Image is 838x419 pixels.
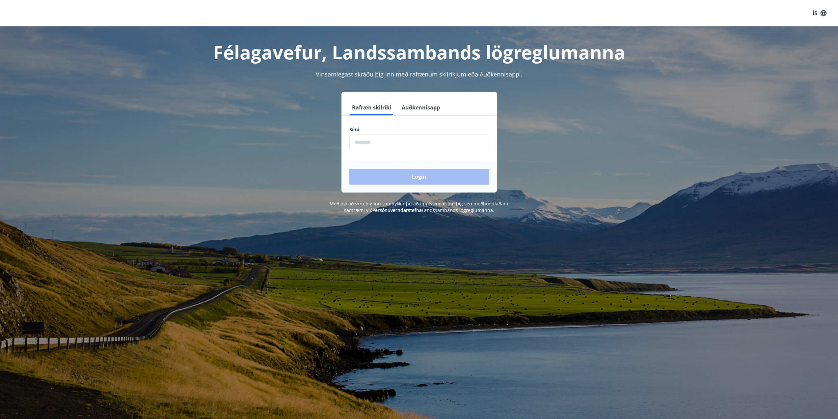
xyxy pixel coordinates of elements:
h1: Félagavefur, Landssambands lögreglumanna [190,40,648,65]
span: Vinsamlegast skráðu þig inn með rafrænum skilríkjum eða Auðkennisappi. [316,70,523,78]
a: Persónuverndarstefna [372,207,422,213]
label: Sími [349,126,489,133]
button: ÍS [809,7,830,19]
button: Auðkennisapp [399,100,443,115]
span: Með því að skrá þig inn samþykkir þú að upplýsingar um þig séu meðhöndlaðar í samræmi við Landssa... [330,200,508,213]
button: Rafræn skilríki [349,100,394,115]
